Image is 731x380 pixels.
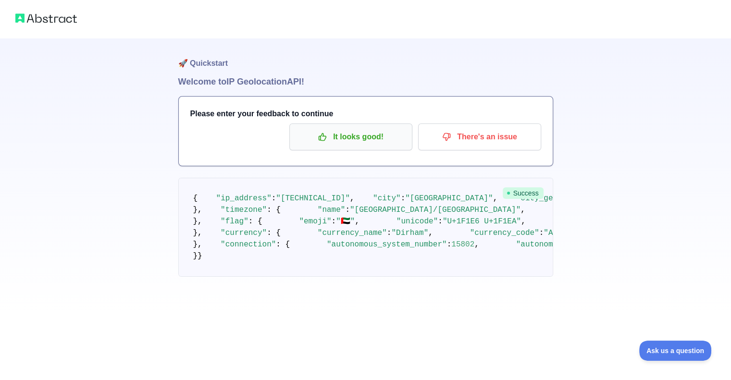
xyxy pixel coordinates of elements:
span: : { [267,206,281,214]
span: , [474,240,479,249]
span: "timezone" [221,206,267,214]
span: "flag" [221,217,248,226]
span: : [387,229,392,237]
span: : [539,229,544,237]
span: : { [248,217,262,226]
span: "Dirham" [391,229,428,237]
span: : [438,217,443,226]
button: It looks good! [289,123,412,150]
span: "[TECHNICAL_ID]" [276,194,350,203]
span: , [350,194,355,203]
span: , [355,217,359,226]
span: "connection" [221,240,276,249]
span: , [428,229,433,237]
span: Success [503,187,544,199]
span: "currency" [221,229,267,237]
span: : [345,206,350,214]
span: "ip_address" [216,194,272,203]
h3: Please enter your feedback to continue [190,108,541,120]
span: : { [267,229,281,237]
span: "currency_code" [470,229,539,237]
span: : [447,240,452,249]
p: There's an issue [425,129,534,145]
span: 15802 [451,240,474,249]
span: "name" [318,206,346,214]
span: , [493,194,498,203]
span: : [332,217,336,226]
span: "autonomous_system_number" [327,240,447,249]
span: "autonomous_system_organization" [516,240,664,249]
span: "AED" [544,229,567,237]
h1: 🚀 Quickstart [178,38,553,75]
span: : { [276,240,290,249]
iframe: Toggle Customer Support [639,341,712,361]
h1: Welcome to IP Geolocation API! [178,75,553,88]
span: "[GEOGRAPHIC_DATA]" [405,194,493,203]
button: There's an issue [418,123,541,150]
span: "[GEOGRAPHIC_DATA]/[GEOGRAPHIC_DATA]" [350,206,520,214]
img: Abstract logo [15,12,77,25]
p: It looks good! [297,129,405,145]
span: , [521,217,526,226]
span: "emoji" [299,217,331,226]
span: : [401,194,406,203]
span: , [520,206,525,214]
span: "currency_name" [318,229,387,237]
span: "U+1F1E6 U+1F1EA" [443,217,521,226]
span: : [272,194,276,203]
span: "unicode" [396,217,438,226]
span: "🇦🇪" [336,217,355,226]
span: { [193,194,198,203]
span: "city" [373,194,401,203]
